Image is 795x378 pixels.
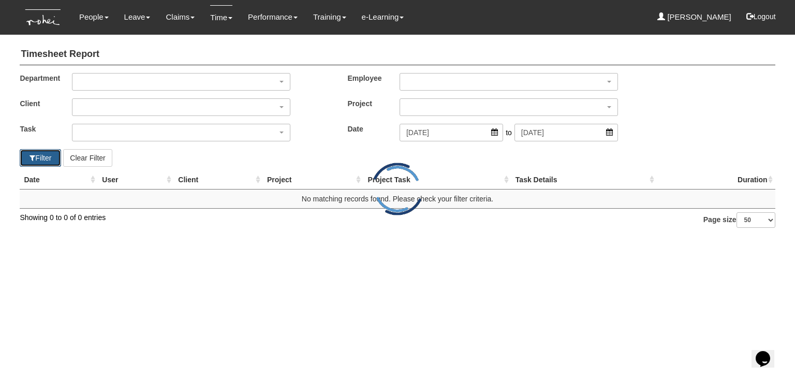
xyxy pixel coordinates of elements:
[752,337,785,368] iframe: chat widget
[12,98,64,109] label: Client
[400,124,503,141] input: d/m/yyyy
[20,189,775,208] td: No matching records found. Please check your filter criteria.
[63,149,112,167] button: Clear Filter
[98,170,174,190] th: User : activate to sort column ascending
[263,170,364,190] th: Project : activate to sort column ascending
[739,4,783,29] button: Logout
[657,5,731,29] a: [PERSON_NAME]
[20,44,775,65] h4: Timesheet Report
[166,5,195,29] a: Claims
[313,5,346,29] a: Training
[503,124,514,141] span: to
[340,124,391,134] label: Date
[248,5,298,29] a: Performance
[657,170,775,190] th: Duration : activate to sort column ascending
[703,212,775,228] label: Page size
[12,73,64,83] label: Department
[79,5,109,29] a: People
[12,124,64,134] label: Task
[340,98,391,109] label: Project
[20,149,61,167] button: Filter
[514,124,618,141] input: d/m/yyyy
[363,170,511,190] th: Project Task : activate to sort column ascending
[174,170,263,190] th: Client : activate to sort column ascending
[362,5,404,29] a: e-Learning
[210,5,232,30] a: Time
[511,170,657,190] th: Task Details : activate to sort column ascending
[737,212,775,228] select: Page size
[124,5,151,29] a: Leave
[20,170,98,190] th: Date : activate to sort column ascending
[340,73,391,83] label: Employee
